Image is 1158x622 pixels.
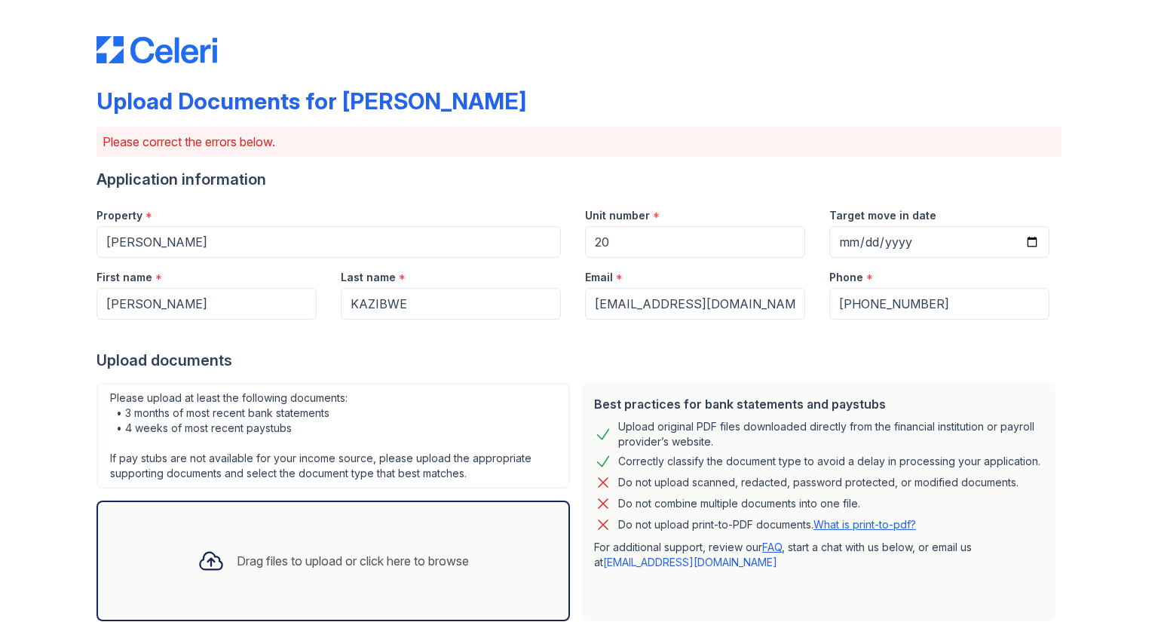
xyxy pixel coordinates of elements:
[96,36,217,63] img: CE_Logo_Blue-a8612792a0a2168367f1c8372b55b34899dd931a85d93a1a3d3e32e68fde9ad4.png
[96,87,526,115] div: Upload Documents for [PERSON_NAME]
[585,208,650,223] label: Unit number
[103,133,1055,151] p: Please correct the errors below.
[829,270,863,285] label: Phone
[618,473,1019,492] div: Do not upload scanned, redacted, password protected, or modified documents.
[96,270,152,285] label: First name
[618,495,860,513] div: Do not combine multiple documents into one file.
[762,541,782,553] a: FAQ
[618,452,1040,470] div: Correctly classify the document type to avoid a delay in processing your application.
[603,556,777,568] a: [EMAIL_ADDRESS][DOMAIN_NAME]
[96,350,1061,371] div: Upload documents
[594,540,1043,570] p: For additional support, review our , start a chat with us below, or email us at
[829,208,936,223] label: Target move in date
[237,552,469,570] div: Drag files to upload or click here to browse
[585,270,613,285] label: Email
[618,419,1043,449] div: Upload original PDF files downloaded directly from the financial institution or payroll provider’...
[96,383,570,489] div: Please upload at least the following documents: • 3 months of most recent bank statements • 4 wee...
[341,270,396,285] label: Last name
[618,517,916,532] p: Do not upload print-to-PDF documents.
[594,395,1043,413] div: Best practices for bank statements and paystubs
[813,518,916,531] a: What is print-to-pdf?
[96,208,142,223] label: Property
[96,169,1061,190] div: Application information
